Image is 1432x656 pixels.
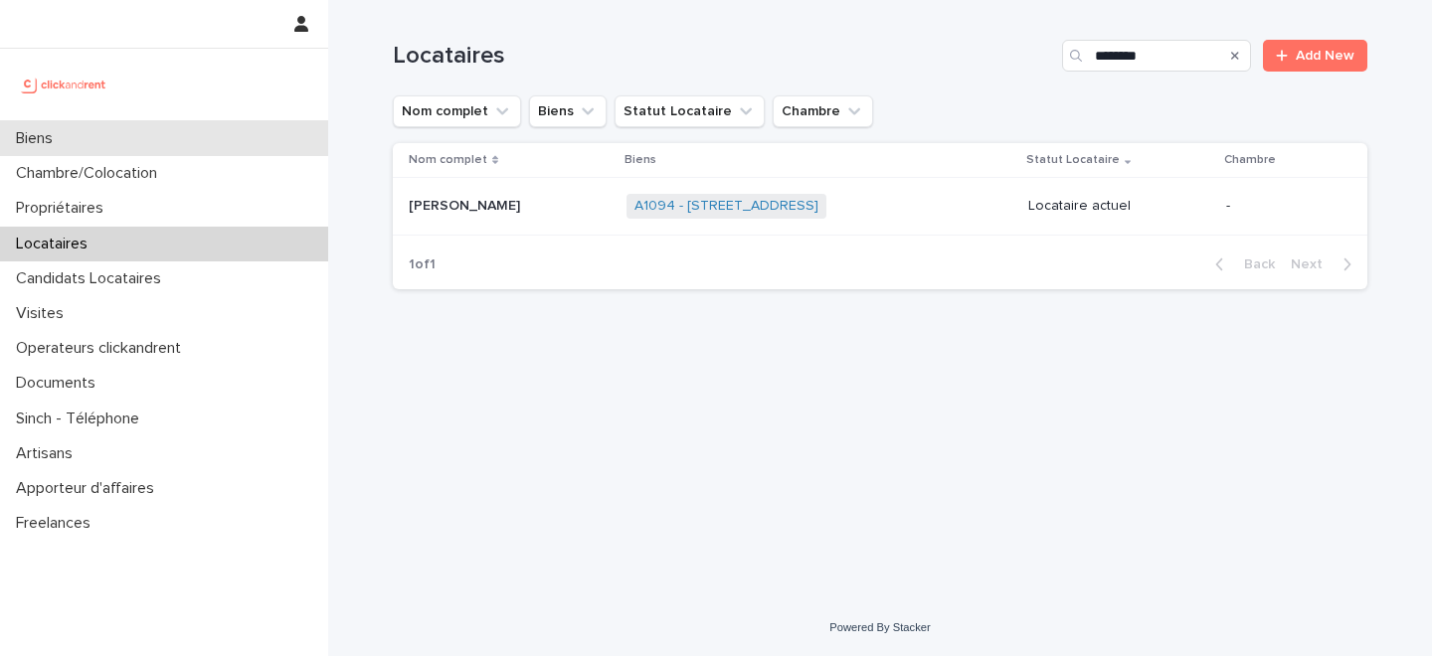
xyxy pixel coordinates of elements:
button: Back [1199,255,1283,273]
a: A1094 - [STREET_ADDRESS] [634,198,818,215]
p: Locataire actuel [1028,198,1210,215]
button: Statut Locataire [615,95,765,127]
p: [PERSON_NAME] [409,194,524,215]
p: Apporteur d'affaires [8,479,170,498]
button: Chambre [773,95,873,127]
p: Propriétaires [8,199,119,218]
button: Next [1283,255,1367,273]
p: Documents [8,374,111,393]
img: UCB0brd3T0yccxBKYDjQ [16,65,112,104]
p: Chambre/Colocation [8,164,173,183]
p: Locataires [8,235,103,253]
span: Next [1291,257,1335,271]
a: Add New [1263,40,1367,72]
button: Biens [529,95,607,127]
p: Candidats Locataires [8,269,177,288]
p: Biens [8,129,69,148]
p: Sinch - Téléphone [8,410,155,428]
tr: [PERSON_NAME][PERSON_NAME] A1094 - [STREET_ADDRESS] Locataire actuel- [393,178,1367,236]
p: Artisans [8,444,89,463]
input: Search [1062,40,1251,72]
p: Freelances [8,514,106,533]
h1: Locataires [393,42,1054,71]
p: Visites [8,304,80,323]
span: Add New [1296,49,1354,63]
p: Nom complet [409,149,487,171]
p: Biens [625,149,656,171]
a: Powered By Stacker [829,621,930,633]
p: Statut Locataire [1026,149,1120,171]
p: Chambre [1224,149,1276,171]
p: Operateurs clickandrent [8,339,197,358]
p: 1 of 1 [393,241,451,289]
span: Back [1232,257,1275,271]
p: - [1226,198,1336,215]
button: Nom complet [393,95,521,127]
